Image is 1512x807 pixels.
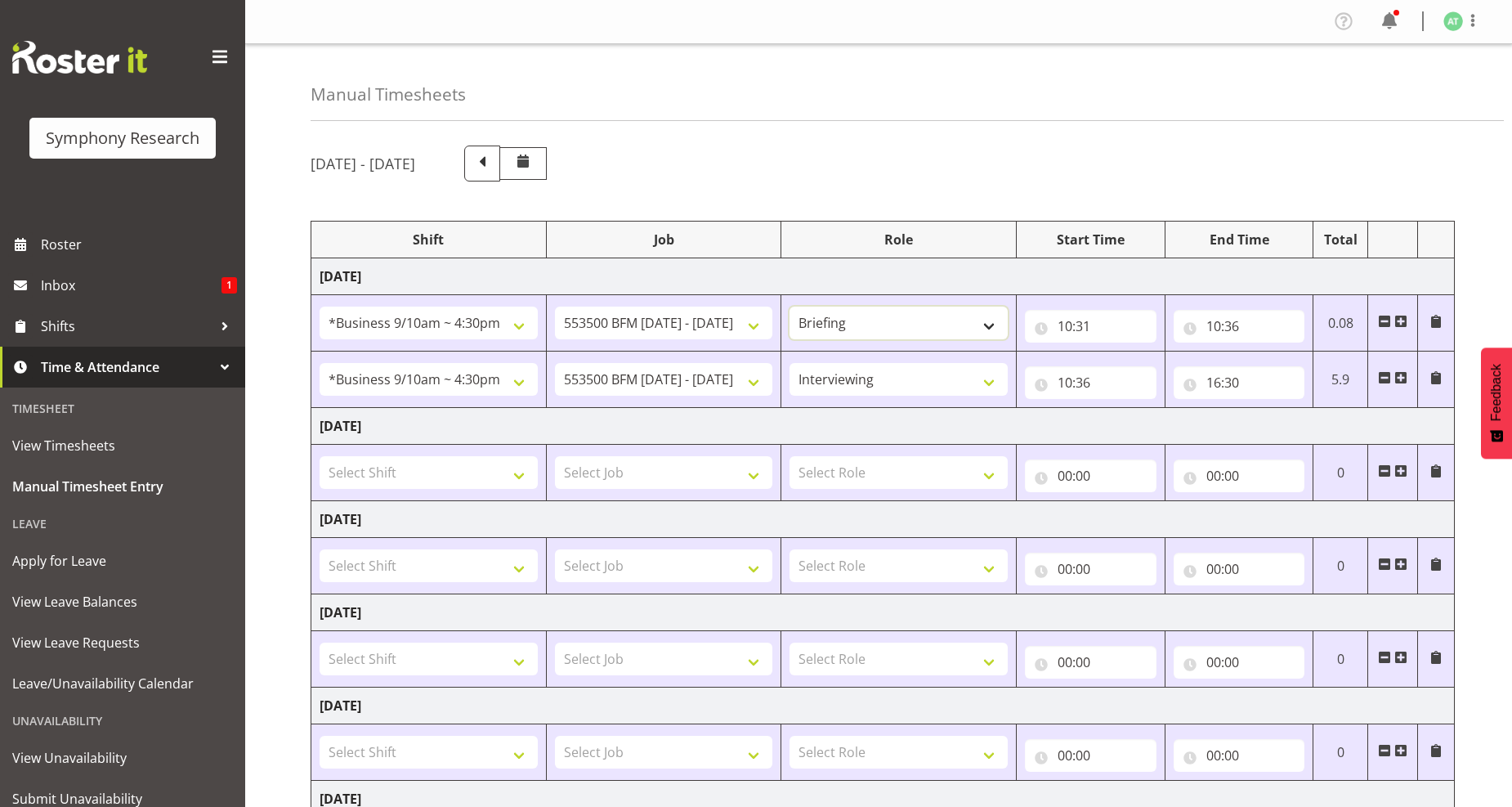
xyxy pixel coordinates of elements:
[1489,364,1504,421] span: Feedback
[1174,646,1305,679] input: Click to select...
[311,155,415,173] h5: [DATE] - [DATE]
[4,663,241,704] a: Leave/Unavailability Calendar
[4,581,241,622] a: View Leave Balances
[1174,553,1305,585] input: Click to select...
[4,540,241,581] a: Apply for Leave
[1174,739,1305,772] input: Click to select...
[4,507,241,540] div: Leave
[12,671,233,696] span: Leave/Unavailability Calendar
[311,594,1455,631] td: [DATE]
[1174,460,1305,492] input: Click to select...
[311,688,1455,724] td: [DATE]
[12,549,233,573] span: Apply for Leave
[12,630,233,655] span: View Leave Requests
[1025,310,1156,343] input: Click to select...
[1025,460,1156,492] input: Click to select...
[1313,352,1368,408] td: 5.9
[221,277,237,294] span: 1
[1025,646,1156,679] input: Click to select...
[4,425,241,466] a: View Timesheets
[1443,11,1463,31] img: angela-tunnicliffe1838.jpg
[1313,295,1368,352] td: 0.08
[4,466,241,507] a: Manual Timesheet Entry
[1313,724,1368,781] td: 0
[41,273,221,298] span: Inbox
[1025,553,1156,585] input: Click to select...
[790,230,1008,249] div: Role
[1025,366,1156,399] input: Click to select...
[1174,366,1305,399] input: Click to select...
[12,746,233,770] span: View Unavailability
[1025,739,1156,772] input: Click to select...
[4,738,241,778] a: View Unavailability
[311,85,466,104] h4: Manual Timesheets
[41,355,212,379] span: Time & Attendance
[311,408,1455,445] td: [DATE]
[1322,230,1359,249] div: Total
[311,258,1455,295] td: [DATE]
[4,704,241,738] div: Unavailability
[41,232,237,257] span: Roster
[1481,347,1512,459] button: Feedback - Show survey
[12,433,233,458] span: View Timesheets
[12,41,147,74] img: Rosterit website logo
[4,392,241,425] div: Timesheet
[41,314,212,338] span: Shifts
[320,230,538,249] div: Shift
[12,474,233,499] span: Manual Timesheet Entry
[1174,230,1305,249] div: End Time
[1025,230,1156,249] div: Start Time
[12,590,233,614] span: View Leave Balances
[1174,310,1305,343] input: Click to select...
[1313,631,1368,688] td: 0
[46,126,199,150] div: Symphony Research
[1313,538,1368,594] td: 0
[311,501,1455,538] td: [DATE]
[4,622,241,663] a: View Leave Requests
[555,230,773,249] div: Job
[1313,445,1368,501] td: 0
